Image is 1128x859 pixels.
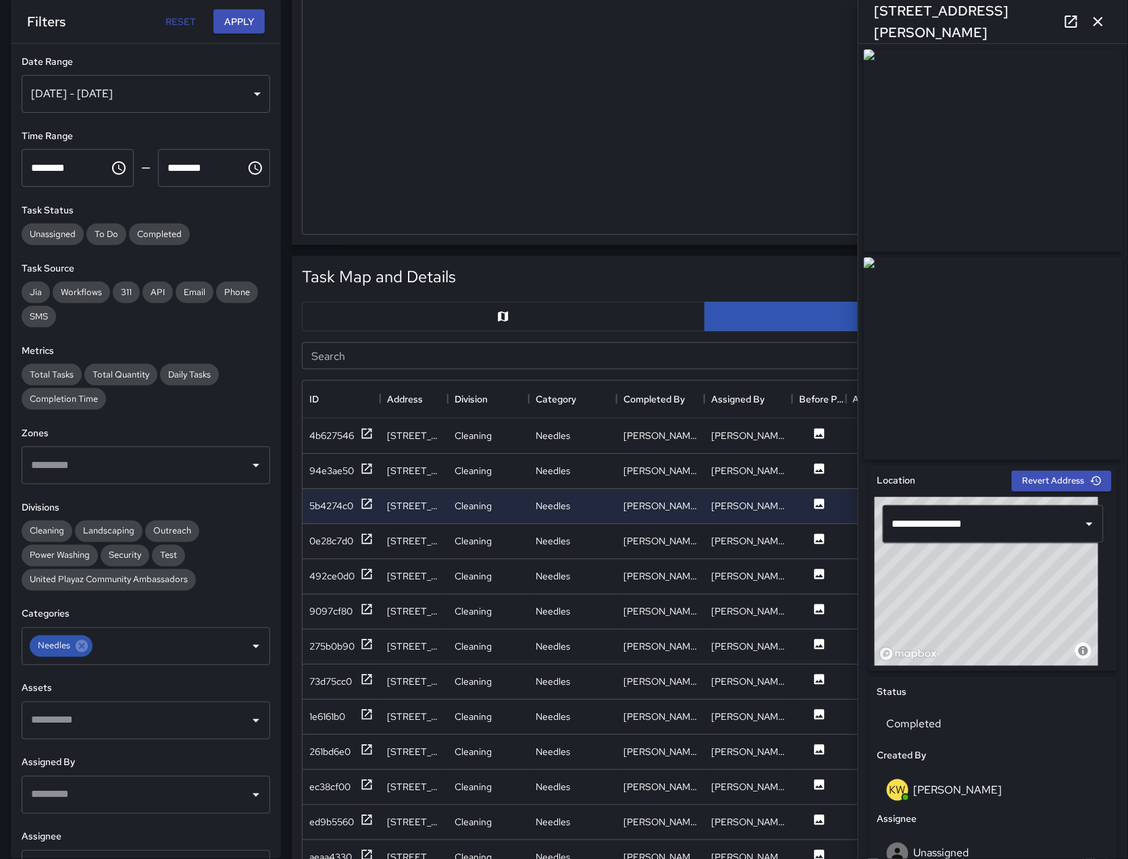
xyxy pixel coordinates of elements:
span: Total Tasks [22,369,82,380]
button: 275b0b90 [309,637,374,654]
div: ed9b5560 [309,815,354,829]
div: Needles [536,464,570,477]
div: Maclis Velasquez [711,675,786,688]
span: Phone [216,286,258,298]
div: Cleaning [455,534,492,548]
span: Email [176,286,213,298]
span: United Playaz Community Ambassadors [22,574,196,585]
div: 4b627546 [309,429,354,442]
div: 94e3ae50 [309,464,354,477]
div: 1699 Howard Street [387,815,441,829]
button: Choose time, selected time is 12:00 AM [105,155,132,182]
div: Cleaning [22,521,72,542]
div: 311 [113,282,140,303]
div: Before Photo [799,380,846,418]
div: Daily Tasks [160,364,219,386]
span: Landscaping [75,525,143,537]
button: Apply [213,9,265,34]
button: 9097cf80 [309,602,374,619]
div: Needles [536,710,570,723]
span: Total Quantity [84,369,157,380]
div: 261bd6e0 [309,745,351,758]
span: Completed [129,228,190,240]
div: Security [101,545,149,567]
button: Open [247,456,265,475]
button: 492ce0d0 [309,567,374,584]
h6: Assigned By [22,756,270,771]
div: Gordon Rowe [711,640,786,653]
h6: Categories [22,607,270,622]
div: SMS [22,306,56,328]
button: Open [247,711,265,730]
div: Completed By [617,380,704,418]
div: 0e28c7d0 [309,534,353,548]
div: 151a Russ Street [387,745,441,758]
div: Needles [536,569,570,583]
span: Test [152,550,185,561]
div: 428 11th Street [387,534,441,548]
div: Total Tasks [22,364,82,386]
div: Joe Bankhead [711,464,786,477]
div: 1501 Harrison Street [387,675,441,688]
div: ID [303,380,380,418]
div: Cleaning [455,780,492,793]
div: Needles [536,745,570,758]
h6: Filters [27,11,66,32]
div: Joe Bankhead [623,464,698,477]
h6: Divisions [22,500,270,515]
span: SMS [22,311,56,322]
span: To Do [86,228,126,240]
h6: Time Range [22,129,270,144]
div: Assigned By [704,380,792,418]
div: Gordon Rowe [623,640,698,653]
h6: Assignee [22,830,270,845]
svg: Map [496,310,510,323]
span: Power Washing [22,550,98,561]
div: Brenda Flores [623,745,698,758]
div: Katherine Treminio [623,569,698,583]
button: Reset [159,9,203,34]
div: Brenda Flores [711,745,786,758]
span: 311 [113,286,140,298]
div: Phone [216,282,258,303]
div: Maclis Velasquez [711,534,786,548]
div: Maclis Velasquez [623,710,698,723]
div: Cleaning [455,675,492,688]
div: Completed [129,224,190,245]
div: Test [152,545,185,567]
div: 1065 Folsom Street [387,429,441,442]
span: Workflows [53,286,110,298]
div: ID [309,380,319,418]
div: Maclis Velasquez [623,675,698,688]
button: Table [704,302,1108,332]
button: Choose time, selected time is 11:59 PM [242,155,269,182]
div: Before Photo [792,380,846,418]
span: API [143,286,173,298]
div: To Do [86,224,126,245]
div: Email [176,282,213,303]
button: 0e28c7d0 [309,532,374,549]
h6: Zones [22,426,270,441]
div: Cleaning [455,464,492,477]
div: Kenneth Ware [711,499,786,513]
span: Jia [22,286,50,298]
div: Cleaning [455,710,492,723]
div: API [143,282,173,303]
span: Security [101,550,149,561]
div: Maclis Velasquez [711,710,786,723]
div: Completed By [623,380,685,418]
div: Cleaning [455,569,492,583]
h6: Date Range [22,55,270,70]
div: Division [455,380,488,418]
div: 73d75cc0 [309,675,352,688]
span: Outreach [145,525,199,537]
div: Cleaning [455,604,492,618]
h6: Metrics [22,344,270,359]
div: Maclis Velasquez [623,534,698,548]
div: Unassigned [22,224,84,245]
span: Daily Tasks [160,369,219,380]
div: Cleaning [455,815,492,829]
h6: Assets [22,681,270,696]
div: 5b4274c0 [309,499,353,513]
div: [DATE] - [DATE] [22,75,270,113]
